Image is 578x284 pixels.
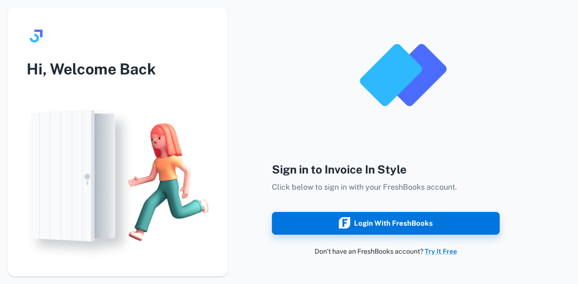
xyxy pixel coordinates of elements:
[355,28,450,123] img: logo_invoice_in_style_app.png
[8,58,228,81] h3: Hi, Welcome Back
[272,161,500,178] h4: Sign in to Invoice In Style
[272,246,500,257] p: Don’t have an FreshBooks account?
[8,100,228,265] img: login
[272,212,500,235] button: Login with FreshBooks
[425,247,457,255] a: Try It Free
[272,182,500,193] p: Click below to sign in with your FreshBooks account.
[339,217,433,229] div: Login with FreshBooks
[27,27,46,46] img: logo.svg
